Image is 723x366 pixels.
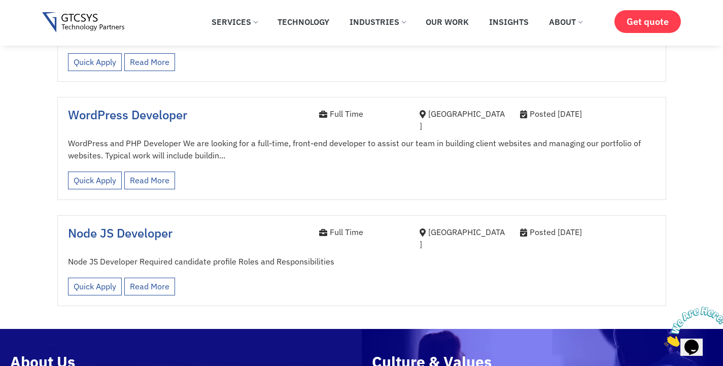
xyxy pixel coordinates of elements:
[68,107,187,123] a: WordPress Developer
[4,4,67,44] img: Chat attention grabber
[68,225,173,241] a: Node JS Developer
[420,226,505,250] div: [GEOGRAPHIC_DATA]
[420,108,505,132] div: [GEOGRAPHIC_DATA]
[481,11,536,33] a: Insights
[660,303,723,351] iframe: chat widget
[627,16,669,27] span: Get quote
[124,278,175,295] a: Read More
[520,108,656,120] div: Posted [DATE]
[68,137,656,161] p: WordPress and PHP Developer We are looking for a full-time, front-end developer to assist our tea...
[319,226,404,238] div: Full Time
[342,11,413,33] a: Industries
[68,255,656,268] p: Node JS Developer Required candidate profile Roles and Responsibilities
[520,226,656,238] div: Posted [DATE]
[204,11,265,33] a: Services
[68,53,122,71] a: Quick Apply
[124,53,175,71] a: Read More
[319,108,404,120] div: Full Time
[42,12,125,33] img: Gtcsys logo
[68,278,122,295] a: Quick Apply
[270,11,337,33] a: Technology
[614,10,681,33] a: Get quote
[541,11,590,33] a: About
[68,172,122,189] a: Quick Apply
[124,172,175,189] a: Read More
[418,11,476,33] a: Our Work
